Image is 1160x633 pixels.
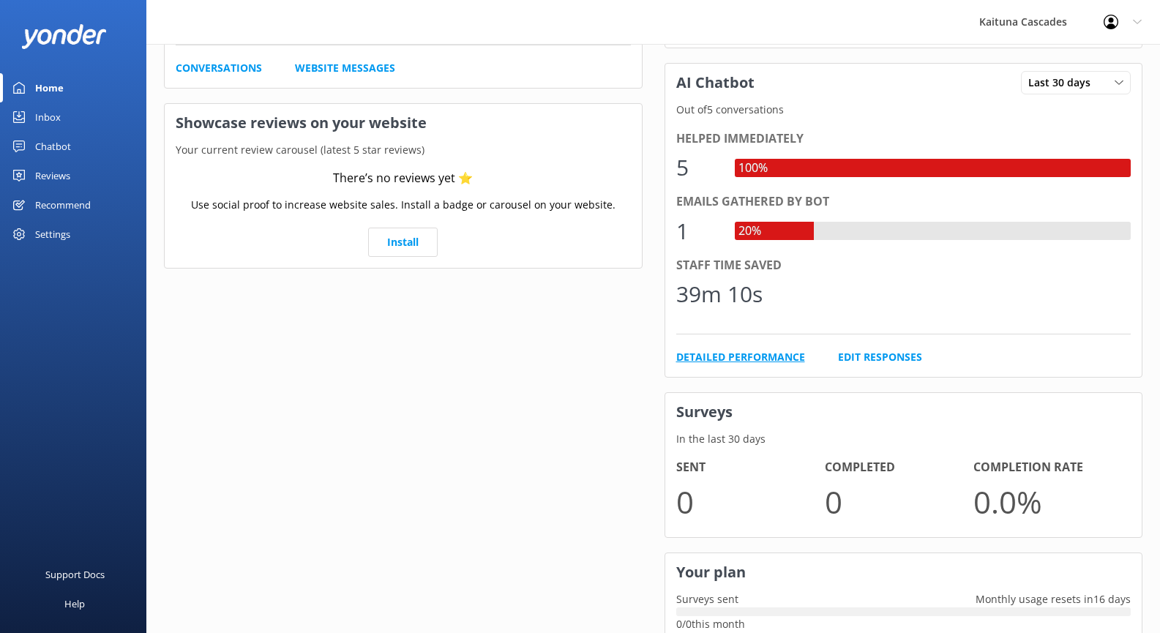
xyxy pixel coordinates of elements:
[973,458,1122,477] h4: Completion Rate
[676,477,825,526] p: 0
[676,256,1131,275] div: Staff time saved
[665,102,1142,118] p: Out of 5 conversations
[676,458,825,477] h4: Sent
[333,169,473,188] div: There’s no reviews yet ⭐
[838,349,922,365] a: Edit Responses
[35,190,91,220] div: Recommend
[735,159,771,178] div: 100%
[35,73,64,102] div: Home
[665,393,1142,431] h3: Surveys
[973,477,1122,526] p: 0.0 %
[676,130,1131,149] div: Helped immediately
[676,150,720,185] div: 5
[165,142,642,158] p: Your current review carousel (latest 5 star reviews)
[45,560,105,589] div: Support Docs
[676,349,805,365] a: Detailed Performance
[665,553,1142,591] h3: Your plan
[825,477,973,526] p: 0
[676,277,763,312] div: 39m 10s
[825,458,973,477] h4: Completed
[368,228,438,257] a: Install
[35,161,70,190] div: Reviews
[165,104,642,142] h3: Showcase reviews on your website
[295,60,395,76] a: Website Messages
[35,102,61,132] div: Inbox
[735,222,765,241] div: 20%
[22,24,106,48] img: yonder-white-logo.png
[665,591,749,607] p: Surveys sent
[676,192,1131,211] div: Emails gathered by bot
[676,616,1131,632] p: 0 / 0 this month
[665,64,766,102] h3: AI Chatbot
[965,591,1142,607] p: Monthly usage resets in 16 days
[191,197,615,213] p: Use social proof to increase website sales. Install a badge or carousel on your website.
[676,214,720,249] div: 1
[35,132,71,161] div: Chatbot
[35,220,70,249] div: Settings
[665,431,1142,447] p: In the last 30 days
[176,60,262,76] a: Conversations
[1028,75,1099,91] span: Last 30 days
[64,589,85,618] div: Help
